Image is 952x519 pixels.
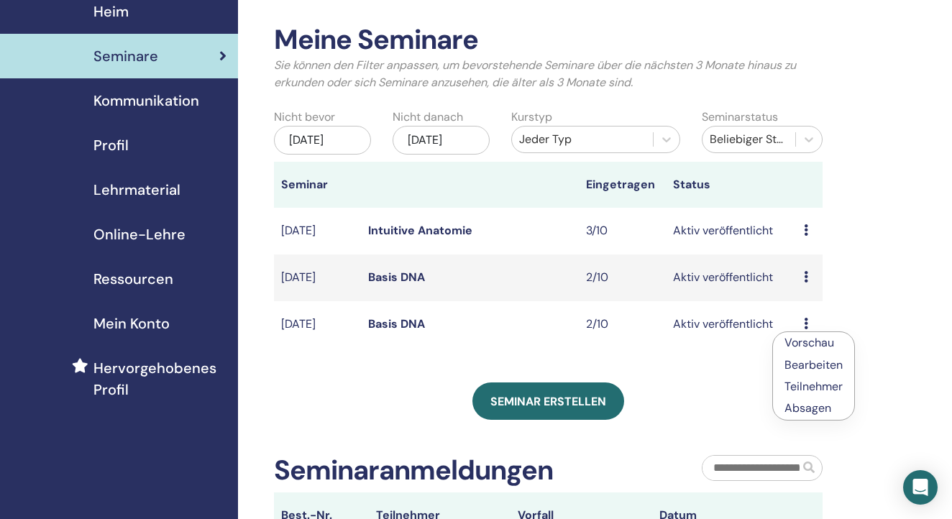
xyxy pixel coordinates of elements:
[579,162,666,208] th: Eingetragen
[666,208,797,254] td: Aktiv veröffentlicht
[93,313,170,334] span: Mein Konto
[274,254,361,301] td: [DATE]
[784,400,843,417] p: Absagen
[666,162,797,208] th: Status
[93,268,173,290] span: Ressourcen
[368,316,425,331] a: Basis DNA
[93,90,199,111] span: Kommunikation
[579,208,666,254] td: 3/10
[519,131,645,148] div: Jeder Typ
[93,1,129,22] span: Heim
[93,179,180,201] span: Lehrmaterial
[784,379,843,394] a: Teilnehmer
[511,109,552,126] label: Kurstyp
[274,208,361,254] td: [DATE]
[666,301,797,348] td: Aktiv veröffentlicht
[274,454,553,487] h2: Seminaranmeldungen
[274,162,361,208] th: Seminar
[368,270,425,285] a: Basis DNA
[702,109,778,126] label: Seminarstatus
[666,254,797,301] td: Aktiv veröffentlicht
[274,109,335,126] label: Nicht bevor
[368,223,472,238] a: Intuitive Anatomie
[490,394,606,409] span: Seminar erstellen
[93,224,186,245] span: Online-Lehre
[393,126,490,155] div: [DATE]
[579,301,666,348] td: 2/10
[93,357,226,400] span: Hervorgehobenes Profil
[393,109,463,126] label: Nicht danach
[710,131,788,148] div: Beliebiger Status
[274,301,361,348] td: [DATE]
[784,335,834,350] a: Vorschau
[903,470,938,505] div: Open Intercom Messenger
[93,45,158,67] span: Seminare
[472,382,624,420] a: Seminar erstellen
[274,126,371,155] div: [DATE]
[93,134,129,156] span: Profil
[579,254,666,301] td: 2/10
[274,57,823,91] p: Sie können den Filter anpassen, um bevorstehende Seminare über die nächsten 3 Monate hinaus zu er...
[274,24,823,57] h2: Meine Seminare
[784,357,843,372] a: Bearbeiten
